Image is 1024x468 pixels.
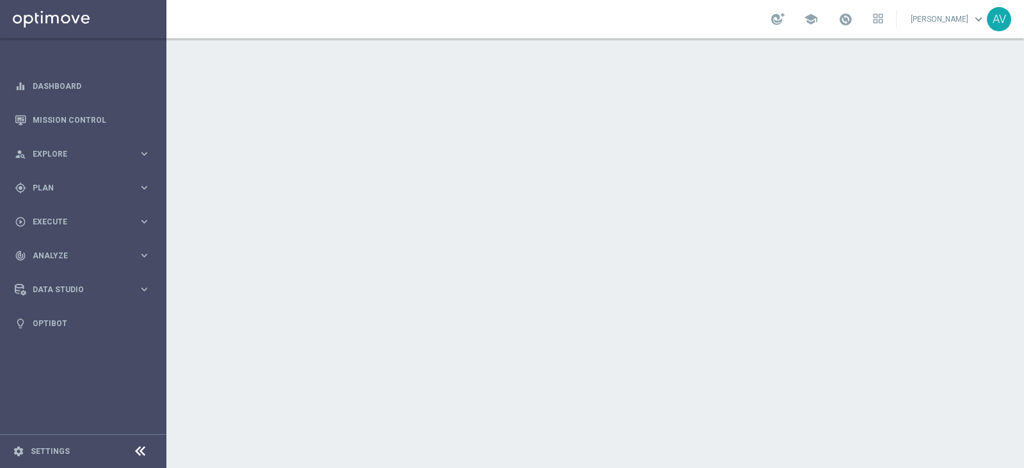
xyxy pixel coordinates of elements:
div: Analyze [15,250,138,261]
span: Analyze [33,252,138,260]
span: Explore [33,150,138,158]
a: Dashboard [33,69,150,103]
div: Optibot [15,306,150,340]
a: Optibot [33,306,150,340]
div: Plan [15,182,138,194]
span: Plan [33,184,138,192]
div: Dashboard [15,69,150,103]
i: keyboard_arrow_right [138,148,150,160]
div: Data Studio [15,284,138,295]
i: person_search [15,148,26,160]
button: Data Studio keyboard_arrow_right [14,285,151,295]
a: Settings [31,448,70,455]
i: lightbulb [15,318,26,329]
a: [PERSON_NAME]keyboard_arrow_down [909,10,987,29]
button: track_changes Analyze keyboard_arrow_right [14,251,151,261]
i: keyboard_arrow_right [138,249,150,261]
button: gps_fixed Plan keyboard_arrow_right [14,183,151,193]
div: Execute [15,216,138,228]
i: keyboard_arrow_right [138,182,150,194]
i: settings [13,446,24,457]
button: play_circle_outline Execute keyboard_arrow_right [14,217,151,227]
div: Explore [15,148,138,160]
span: keyboard_arrow_down [972,12,986,26]
button: person_search Explore keyboard_arrow_right [14,149,151,159]
button: lightbulb Optibot [14,318,151,329]
i: play_circle_outline [15,216,26,228]
i: keyboard_arrow_right [138,215,150,228]
a: Mission Control [33,103,150,137]
div: Mission Control [15,103,150,137]
i: track_changes [15,250,26,261]
button: equalizer Dashboard [14,81,151,91]
span: Data Studio [33,286,138,293]
button: Mission Control [14,115,151,125]
i: keyboard_arrow_right [138,283,150,295]
span: Execute [33,218,138,226]
i: gps_fixed [15,182,26,194]
i: equalizer [15,81,26,92]
div: AV [987,7,1011,31]
span: school [804,12,818,26]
